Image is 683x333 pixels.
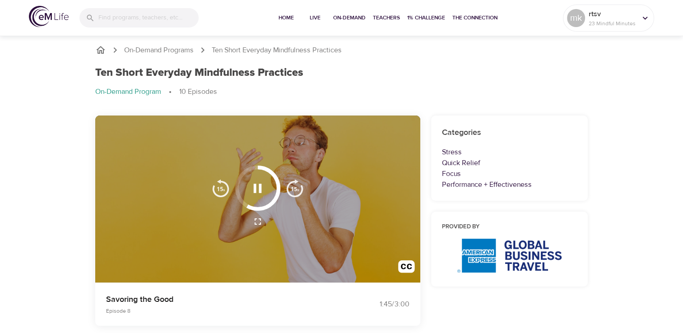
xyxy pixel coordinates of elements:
[275,13,297,23] span: Home
[589,19,637,28] p: 23 Mindful Minutes
[398,260,415,277] img: open_caption.svg
[95,66,303,79] h1: Ten Short Everyday Mindfulness Practices
[393,255,420,282] button: Transcript/Closed Captions (c)
[442,179,577,190] p: Performance + Effectiveness
[179,87,217,97] p: 10 Episodes
[442,126,577,139] h6: Categories
[442,147,577,157] p: Stress
[212,45,342,55] p: Ten Short Everyday Mindfulness Practices
[124,45,194,55] a: On-Demand Programs
[457,239,562,273] img: AmEx%20GBT%20logo.png
[373,13,400,23] span: Teachers
[106,307,331,315] p: Episode 8
[286,179,304,197] img: 15s_next.svg
[567,9,585,27] div: mk
[106,293,331,305] p: Savoring the Good
[95,87,161,97] p: On-Demand Program
[442,168,577,179] p: Focus
[212,179,230,197] img: 15s_prev.svg
[342,299,409,310] div: 1:45 / 3:00
[452,13,497,23] span: The Connection
[98,8,199,28] input: Find programs, teachers, etc...
[29,6,69,27] img: logo
[442,157,577,168] p: Quick Relief
[95,87,588,97] nav: breadcrumb
[442,222,577,232] h6: Provided by
[407,13,445,23] span: 1% Challenge
[589,9,637,19] p: rtsv
[304,13,326,23] span: Live
[333,13,366,23] span: On-Demand
[95,45,588,55] nav: breadcrumb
